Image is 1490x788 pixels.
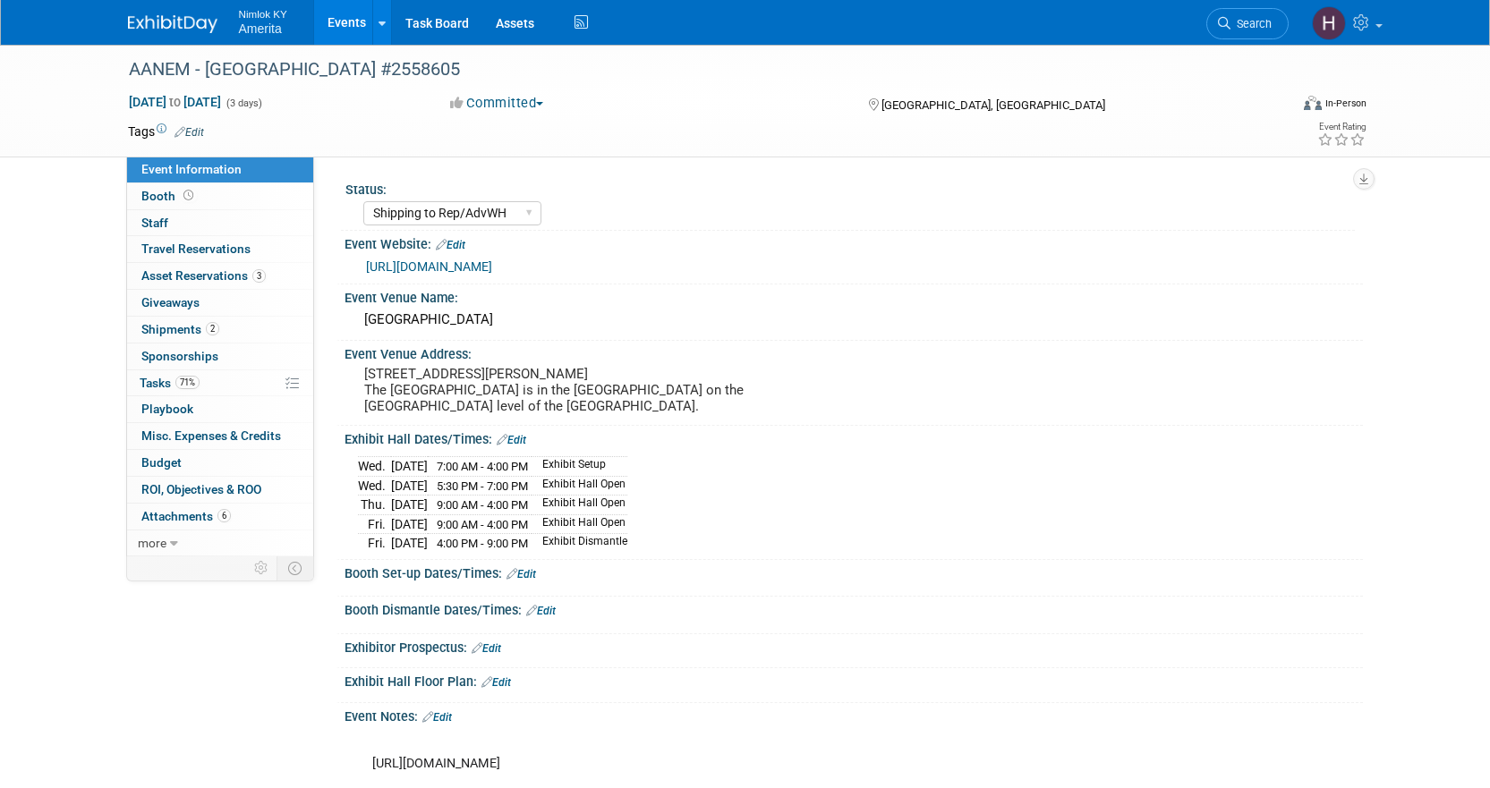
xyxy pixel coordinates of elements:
a: Edit [436,239,465,251]
td: Fri. [358,534,391,553]
span: 3 [252,269,266,283]
a: more [127,530,313,556]
img: Hannah Durbin [1312,6,1346,40]
div: Event Venue Address: [345,341,1363,363]
span: Asset Reservations [141,268,266,283]
div: Event Format [1183,93,1367,120]
div: Booth Set-up Dates/Times: [345,560,1363,583]
div: [GEOGRAPHIC_DATA] [358,306,1350,334]
span: ROI, Objectives & ROO [141,482,261,496]
span: [DATE] [DATE] [128,94,222,110]
span: Nimlok KY [239,4,287,22]
span: Amerita [239,21,282,36]
a: Edit [422,711,452,724]
td: Exhibit Hall Open [532,514,627,534]
span: 7:00 AM - 4:00 PM [437,460,528,473]
td: Tags [128,123,204,140]
span: Event Information [141,162,242,176]
img: Format-Inperson.png [1304,96,1322,110]
td: Wed. [358,476,391,496]
span: 6 [217,509,231,522]
a: Search [1206,8,1289,39]
td: Exhibit Hall Open [532,476,627,496]
td: [DATE] [391,456,428,476]
span: Search [1230,17,1272,30]
div: Event Website: [345,231,1363,254]
span: Sponsorships [141,349,218,363]
td: Exhibit Setup [532,456,627,476]
td: Exhibit Dismantle [532,534,627,553]
td: Fri. [358,514,391,534]
a: Booth [127,183,313,209]
img: ExhibitDay [128,15,217,33]
a: Budget [127,450,313,476]
span: 9:00 AM - 4:00 PM [437,518,528,531]
span: Giveaways [141,295,200,309]
a: Edit [497,434,526,446]
span: 9:00 AM - 4:00 PM [437,498,528,512]
a: Event Information [127,157,313,182]
span: more [138,536,166,550]
div: Event Notes: [345,703,1363,726]
span: Staff [141,216,168,230]
a: Tasks71% [127,370,313,396]
td: Personalize Event Tab Strip [246,556,277,580]
div: Booth Dismantle Dates/Times: [345,597,1363,620]
span: (3 days) [225,97,262,109]
div: Exhibitor Prospectus: [345,634,1363,657]
span: 5:30 PM - 7:00 PM [437,479,528,493]
div: Exhibit Hall Dates/Times: [345,426,1363,449]
td: [DATE] [391,534,428,553]
span: Booth [141,189,197,203]
div: Status: [345,176,1355,199]
span: Playbook [141,402,193,416]
div: AANEM - [GEOGRAPHIC_DATA] #2558605 [123,54,1262,86]
span: to [166,95,183,109]
span: Misc. Expenses & Credits [141,428,281,443]
div: Event Venue Name: [345,284,1363,307]
button: Committed [444,94,550,113]
div: Event Rating [1317,123,1366,131]
td: [DATE] [391,476,428,496]
a: Misc. Expenses & Credits [127,423,313,449]
td: [DATE] [391,496,428,515]
div: Exhibit Hall Floor Plan: [345,668,1363,691]
span: Tasks [140,376,200,390]
td: [DATE] [391,514,428,534]
span: 71% [175,376,200,389]
a: Edit [507,568,536,580]
td: Wed. [358,456,391,476]
span: Shipments [141,322,219,336]
span: Booth not reserved yet [180,189,197,202]
a: ROI, Objectives & ROO [127,477,313,503]
td: Toggle Event Tabs [277,556,313,580]
a: Shipments2 [127,317,313,343]
a: Edit [526,605,556,617]
span: [GEOGRAPHIC_DATA], [GEOGRAPHIC_DATA] [881,98,1105,112]
div: In-Person [1324,97,1367,110]
a: Giveaways [127,290,313,316]
a: Travel Reservations [127,236,313,262]
a: Asset Reservations3 [127,263,313,289]
span: 2 [206,322,219,335]
a: Edit [472,642,501,655]
td: Exhibit Hall Open [532,496,627,515]
a: Attachments6 [127,504,313,530]
a: Playbook [127,396,313,422]
a: Sponsorships [127,343,313,369]
span: Travel Reservations [141,241,251,256]
a: Staff [127,210,313,236]
span: Budget [141,455,182,470]
a: Edit [481,676,511,689]
td: Thu. [358,496,391,515]
a: Edit [175,126,204,139]
pre: [STREET_ADDRESS][PERSON_NAME] The [GEOGRAPHIC_DATA] is in the [GEOGRAPHIC_DATA] on the [GEOGRAPHI... [364,366,749,414]
span: 4:00 PM - 9:00 PM [437,537,528,550]
span: Attachments [141,509,231,523]
a: [URL][DOMAIN_NAME] [366,259,492,274]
